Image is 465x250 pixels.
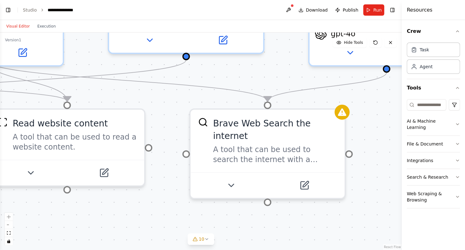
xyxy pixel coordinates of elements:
div: React Flow controls [5,213,13,245]
a: React Flow attribution [384,245,401,249]
span: Hide Tools [344,40,363,45]
button: Visual Editor [3,23,34,30]
div: A tool that can be used to search the internet with a search_query. [213,145,337,165]
button: Open in side panel [187,33,258,48]
button: Tools [407,79,460,97]
button: Open in side panel [269,178,339,193]
button: Web Scraping & Browsing [407,186,460,208]
button: Search & Research [407,169,460,185]
nav: breadcrumb [23,7,78,13]
h4: Resources [407,6,432,14]
img: BraveSearchTool [198,117,208,127]
span: Publish [343,7,358,13]
div: Task [420,47,429,53]
span: 10 [199,236,204,242]
div: Crew [407,40,460,79]
button: Open in side panel [68,165,139,180]
button: Hide Tools [333,38,367,48]
div: BraveSearchToolBrave Web Search the internetA tool that can be used to search the internet with a... [189,108,346,199]
div: Brave Web Search the internet [213,117,337,142]
span: Run [373,7,382,13]
button: Hide right sidebar [388,6,397,14]
button: Show left sidebar [4,6,13,14]
button: toggle interactivity [5,237,13,245]
button: fit view [5,229,13,237]
button: Crew [407,23,460,40]
button: 10 [188,233,214,245]
button: File & Document [407,136,460,152]
span: Download [306,7,328,13]
a: Studio [23,8,37,13]
div: Read website content [13,117,108,130]
div: Version 1 [5,38,21,43]
div: A tool that can be used to read a website content. [13,132,137,152]
button: Integrations [407,152,460,169]
span: gpt-4o [331,29,355,39]
button: Publish [333,4,361,16]
button: Download [296,4,330,16]
button: AI & Machine Learning [407,113,460,135]
button: zoom out [5,221,13,229]
g: Edge from e67d9912-c0d4-4cb4-bc88-0a9266a8c0b8 to 87d5eba8-c853-423c-9e27-967dc86ffbd4 [261,72,393,101]
div: Agent [420,64,432,70]
button: Run [363,4,384,16]
div: Tools [407,97,460,213]
button: Open in side panel [388,45,458,60]
button: Execution [34,23,59,30]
